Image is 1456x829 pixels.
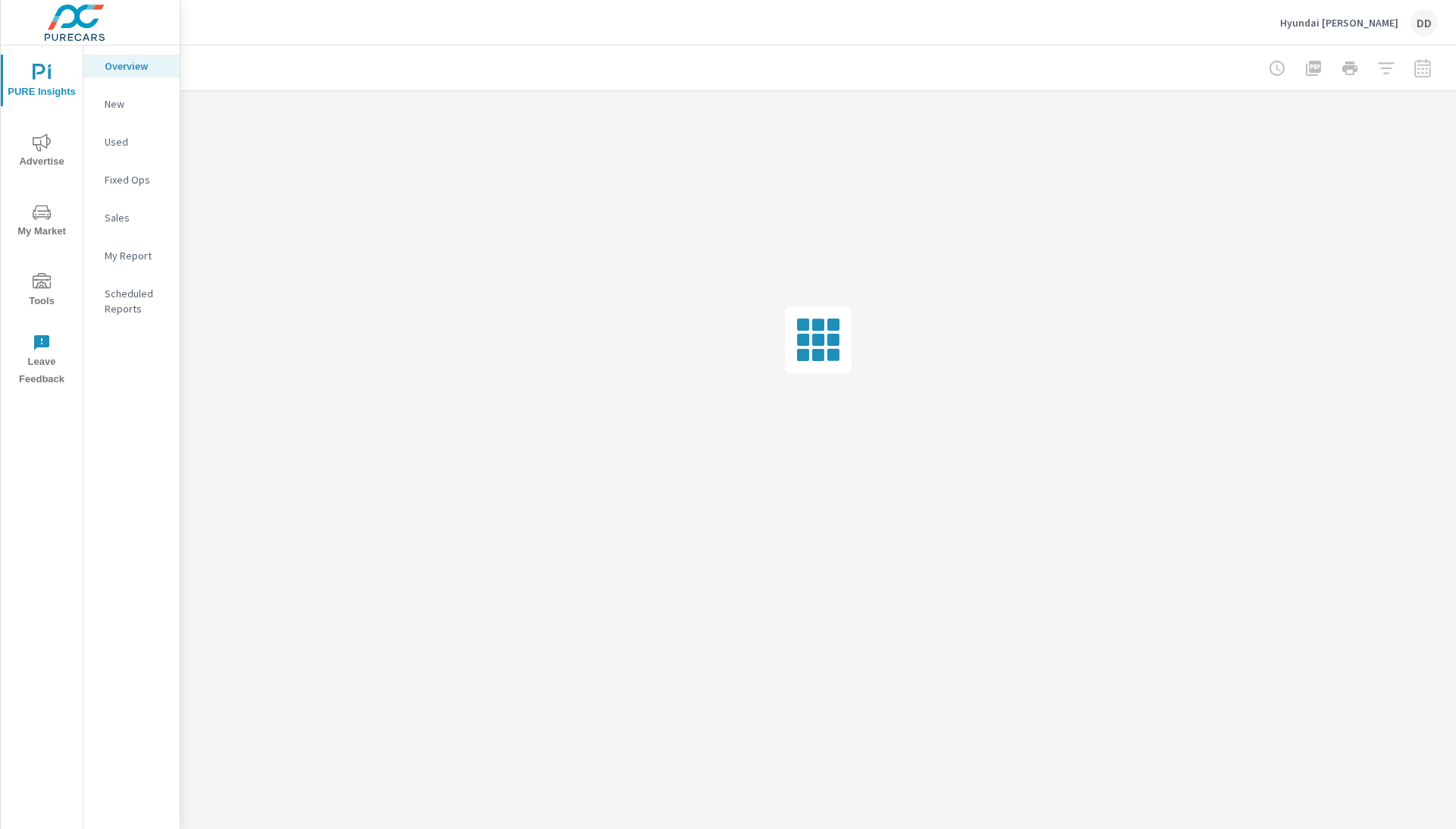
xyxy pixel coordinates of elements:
[105,210,168,225] p: Sales
[105,248,168,263] p: My Report
[83,282,180,320] div: Scheduled Reports
[5,203,78,240] span: My Market
[5,334,78,388] span: Leave Feedback
[1280,16,1398,30] p: Hyundai [PERSON_NAME]
[105,96,168,111] p: New
[1,46,83,394] div: nav menu
[105,134,168,149] p: Used
[83,93,180,115] div: New
[83,168,180,191] div: Fixed Ops
[5,133,78,171] span: Advertise
[83,130,180,153] div: Used
[83,206,180,229] div: Sales
[5,64,78,101] span: PURE Insights
[83,244,180,267] div: My Report
[105,172,168,187] p: Fixed Ops
[83,55,180,77] div: Overview
[105,58,168,74] p: Overview
[105,286,168,316] p: Scheduled Reports
[1410,9,1438,36] div: DD
[5,273,78,310] span: Tools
